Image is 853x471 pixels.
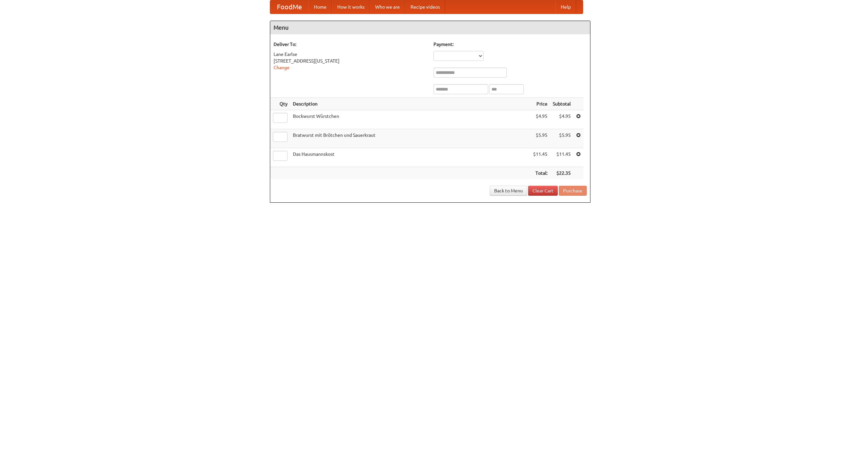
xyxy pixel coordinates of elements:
[530,98,550,110] th: Price
[290,98,530,110] th: Description
[332,0,370,14] a: How it works
[530,129,550,148] td: $5.95
[530,167,550,179] th: Total:
[274,41,427,48] h5: Deliver To:
[274,65,290,70] a: Change
[530,148,550,167] td: $11.45
[555,0,576,14] a: Help
[550,129,573,148] td: $5.95
[550,98,573,110] th: Subtotal
[270,0,309,14] a: FoodMe
[274,58,427,64] div: [STREET_ADDRESS][US_STATE]
[433,41,587,48] h5: Payment:
[290,110,530,129] td: Bockwurst Würstchen
[528,186,558,196] a: Clear Cart
[290,148,530,167] td: Das Hausmannskost
[559,186,587,196] button: Purchase
[550,148,573,167] td: $11.45
[550,167,573,179] th: $22.35
[290,129,530,148] td: Bratwurst mit Brötchen und Sauerkraut
[370,0,405,14] a: Who we are
[270,21,590,34] h4: Menu
[490,186,527,196] a: Back to Menu
[309,0,332,14] a: Home
[550,110,573,129] td: $4.95
[530,110,550,129] td: $4.95
[405,0,445,14] a: Recipe videos
[274,51,427,58] div: Lane Earlse
[270,98,290,110] th: Qty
